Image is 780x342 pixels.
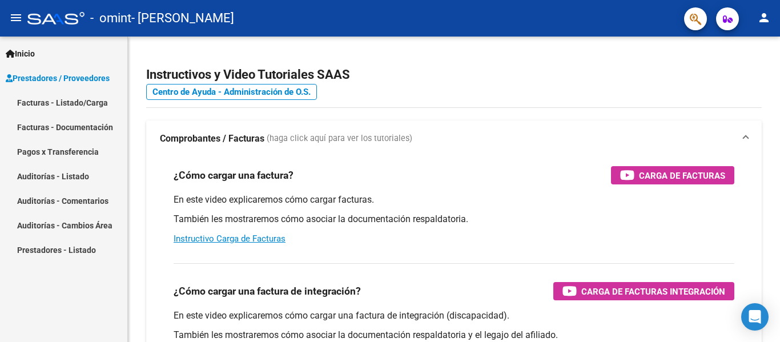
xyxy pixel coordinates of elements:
[174,194,734,206] p: En este video explicaremos cómo cargar facturas.
[146,84,317,100] a: Centro de Ayuda - Administración de O.S.
[6,47,35,60] span: Inicio
[174,283,361,299] h3: ¿Cómo cargar una factura de integración?
[146,120,762,157] mat-expansion-panel-header: Comprobantes / Facturas (haga click aquí para ver los tutoriales)
[741,303,769,331] div: Open Intercom Messenger
[174,234,286,244] a: Instructivo Carga de Facturas
[174,309,734,322] p: En este video explicaremos cómo cargar una factura de integración (discapacidad).
[9,11,23,25] mat-icon: menu
[131,6,234,31] span: - [PERSON_NAME]
[267,132,412,145] span: (haga click aquí para ver los tutoriales)
[553,282,734,300] button: Carga de Facturas Integración
[6,72,110,85] span: Prestadores / Proveedores
[174,329,734,341] p: También les mostraremos cómo asociar la documentación respaldatoria y el legajo del afiliado.
[90,6,131,31] span: - omint
[146,64,762,86] h2: Instructivos y Video Tutoriales SAAS
[639,168,725,183] span: Carga de Facturas
[611,166,734,184] button: Carga de Facturas
[160,132,264,145] strong: Comprobantes / Facturas
[174,167,293,183] h3: ¿Cómo cargar una factura?
[174,213,734,226] p: También les mostraremos cómo asociar la documentación respaldatoria.
[757,11,771,25] mat-icon: person
[581,284,725,299] span: Carga de Facturas Integración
